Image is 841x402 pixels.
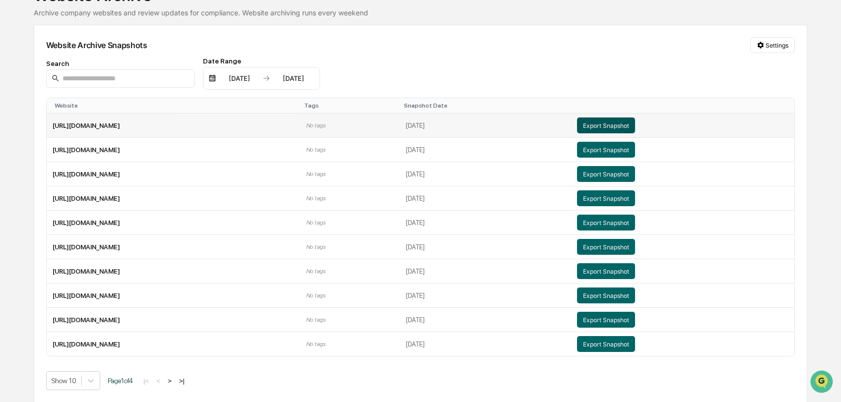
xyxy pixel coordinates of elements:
[47,235,300,259] td: [URL][DOMAIN_NAME]
[47,138,300,162] td: [URL][DOMAIN_NAME]
[20,144,63,154] span: Data Lookup
[577,190,635,206] button: Export Snapshot
[750,37,795,53] button: Settings
[47,186,300,211] td: [URL][DOMAIN_NAME]
[400,138,571,162] td: [DATE]
[577,239,635,255] button: Export Snapshot
[306,122,325,129] span: No tags
[400,308,571,332] td: [DATE]
[579,102,790,109] div: Toggle SortBy
[272,74,315,82] div: [DATE]
[34,76,163,86] div: Start new chat
[306,292,325,299] span: No tags
[55,102,296,109] div: Toggle SortBy
[306,243,325,250] span: No tags
[306,195,325,202] span: No tags
[208,74,216,82] img: calendar
[306,146,325,153] span: No tags
[404,102,567,109] div: Toggle SortBy
[176,376,188,385] button: >|
[577,287,635,303] button: Export Snapshot
[400,235,571,259] td: [DATE]
[306,171,325,177] span: No tags
[10,145,18,153] div: 🔎
[577,142,635,158] button: Export Snapshot
[10,126,18,134] div: 🖐️
[82,125,123,135] span: Attestations
[46,40,147,50] div: Website Archive Snapshots
[577,312,635,328] button: Export Snapshot
[70,168,120,175] a: Powered byPylon
[47,114,300,138] td: [URL][DOMAIN_NAME]
[47,332,300,356] td: [URL][DOMAIN_NAME]
[108,377,133,385] span: Page 1 of 4
[577,166,635,182] button: Export Snapshot
[47,284,300,308] td: [URL][DOMAIN_NAME]
[6,121,68,139] a: 🖐️Preclearance
[577,117,635,133] button: Export Snapshot
[262,74,270,82] img: arrow right
[306,341,325,347] span: No tags
[577,215,635,230] button: Export Snapshot
[47,211,300,235] td: [URL][DOMAIN_NAME]
[306,219,325,226] span: No tags
[306,268,325,275] span: No tags
[34,86,126,94] div: We're available if you need us!
[304,102,396,109] div: Toggle SortBy
[34,8,807,17] div: Archive company websites and review updates for compliance. Website archiving runs every weekend
[99,168,120,175] span: Pylon
[47,308,300,332] td: [URL][DOMAIN_NAME]
[169,79,181,91] button: Start new chat
[577,336,635,352] button: Export Snapshot
[10,76,28,94] img: 1746055101610-c473b297-6a78-478c-a979-82029cc54cd1
[47,162,300,186] td: [URL][DOMAIN_NAME]
[218,74,260,82] div: [DATE]
[140,376,152,385] button: |<
[20,125,64,135] span: Preclearance
[400,186,571,211] td: [DATE]
[10,21,181,37] p: How can we help?
[165,376,175,385] button: >
[400,284,571,308] td: [DATE]
[153,376,163,385] button: <
[400,211,571,235] td: [DATE]
[577,263,635,279] button: Export Snapshot
[6,140,66,158] a: 🔎Data Lookup
[68,121,127,139] a: 🗄️Attestations
[400,259,571,284] td: [DATE]
[809,369,836,396] iframe: Open customer support
[400,162,571,186] td: [DATE]
[72,126,80,134] div: 🗄️
[400,332,571,356] td: [DATE]
[47,259,300,284] td: [URL][DOMAIN_NAME]
[306,316,325,323] span: No tags
[203,57,320,65] div: Date Range
[400,114,571,138] td: [DATE]
[46,59,195,67] div: Search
